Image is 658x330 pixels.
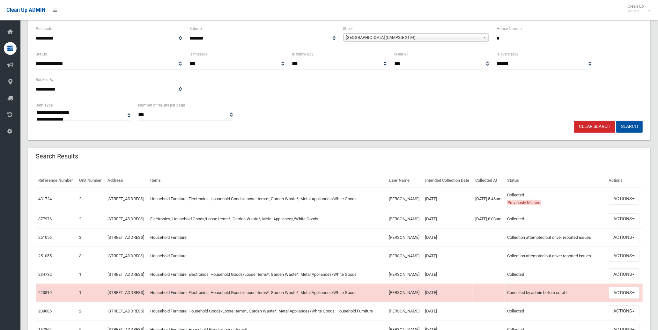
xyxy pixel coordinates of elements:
span: Previously Missed [507,200,541,205]
td: 2 [77,210,105,228]
td: Cancelled by admin before cutoff [505,284,606,302]
td: 1 [77,265,105,284]
a: [STREET_ADDRESS] [107,272,144,277]
button: Actions [609,305,640,317]
td: 2 [77,302,105,320]
label: Suburb [189,25,202,32]
td: 3 [77,247,105,265]
a: 377976 [38,216,52,221]
td: Collected [505,188,606,210]
a: 234732 [38,272,52,277]
td: 3 [77,228,105,247]
a: [STREET_ADDRESS] [107,309,144,313]
th: Status [505,173,606,188]
label: Street [343,25,353,32]
label: Item Type [36,102,53,109]
th: Actions [606,173,643,188]
td: [DATE] [423,188,473,210]
button: Actions [609,287,640,299]
label: Is early? [394,51,408,58]
td: [PERSON_NAME] [386,210,423,228]
label: Postcode [36,25,52,32]
label: Status [36,51,47,58]
label: Number of results per page [138,102,185,109]
th: Reference Number [36,173,77,188]
td: Collected [505,210,606,228]
td: [DATE] [423,210,473,228]
td: Household Furniture, Electronics, Household Goods/Loose Items*, Garden Waste*, Metal Appliances/W... [148,265,386,284]
th: Address [105,173,148,188]
td: Electronics, Household Goods/Loose Items*, Garden Waste*, Metal Appliances/White Goods [148,210,386,228]
button: Search [616,121,643,133]
td: [PERSON_NAME] [386,247,423,265]
td: Collection attempted but driver reported issues [505,247,606,265]
th: Collected At [473,173,505,188]
a: [STREET_ADDRESS] [107,290,144,295]
a: [STREET_ADDRESS] [107,235,144,240]
td: Household Furniture, Household Goods/Loose Items*, Garden Waste*, Metal Appliances/White Goods, H... [148,302,386,320]
a: Clear Search [574,121,615,133]
th: Unit Number [77,173,105,188]
button: Actions [609,268,640,280]
button: Actions [609,250,640,262]
label: House Number [497,25,523,32]
a: 223810 [38,290,52,295]
td: Household Furniture [148,247,386,265]
a: [STREET_ADDRESS] [107,253,144,258]
label: Booked By [36,76,54,83]
td: Household Furniture, Electronics, Household Goods/Loose Items*, Garden Waste*, Metal Appliances/W... [148,188,386,210]
td: Collection attempted but driver reported issues [505,228,606,247]
label: Is oversized? [497,51,519,58]
a: [STREET_ADDRESS] [107,196,144,201]
td: 1 [77,284,105,302]
span: Clean Up ADMIN [6,7,45,13]
label: Is missed? [189,51,208,58]
a: 431724 [38,196,52,201]
span: [GEOGRAPHIC_DATA] (CAMPSIE 2194) [346,34,481,41]
th: Intended Collection Date [423,173,473,188]
td: [DATE] [423,247,473,265]
small: Admin [628,9,644,13]
button: Actions [609,213,640,225]
a: 251055 [38,253,52,258]
header: Search Results [28,150,86,163]
td: [PERSON_NAME] [386,265,423,284]
th: User Name [386,173,423,188]
td: [DATE] 8:08am [473,210,505,228]
td: 2 [77,188,105,210]
span: Clean Up [625,4,650,13]
th: Items [148,173,386,188]
a: 251056 [38,235,52,240]
button: Actions [609,232,640,244]
td: Household Furniture, Electronics, Household Goods/Loose Items*, Garden Waste*, Metal Appliances/W... [148,284,386,302]
td: [PERSON_NAME] [386,284,423,302]
label: Is follow up? [292,51,314,58]
td: [DATE] [423,228,473,247]
a: 209685 [38,309,52,313]
td: [DATE] [423,284,473,302]
td: [DATE] [423,302,473,320]
td: Collected [505,265,606,284]
td: [PERSON_NAME] [386,228,423,247]
td: Household Furniture [148,228,386,247]
td: [DATE] [423,265,473,284]
td: [DATE] 5:46am [473,188,505,210]
button: Actions [609,193,640,205]
td: [PERSON_NAME] [386,302,423,320]
td: [PERSON_NAME] [386,188,423,210]
a: [STREET_ADDRESS] [107,216,144,221]
td: Collected [505,302,606,320]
